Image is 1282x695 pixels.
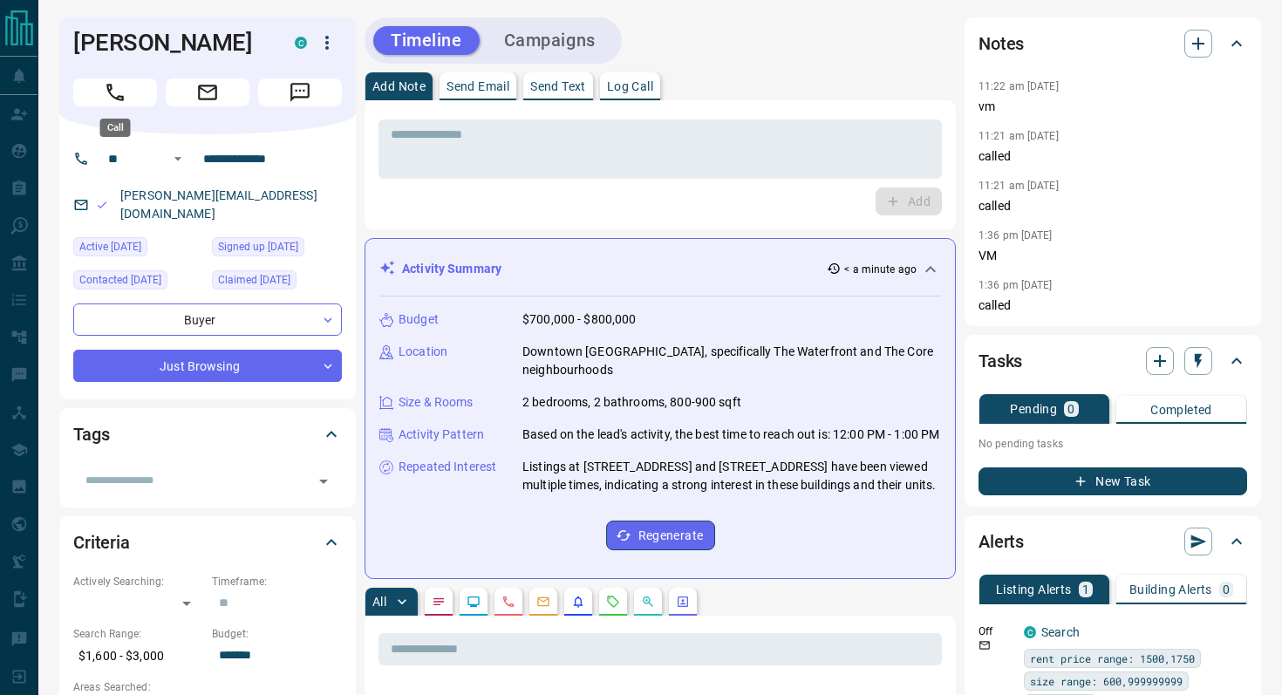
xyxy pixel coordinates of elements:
[96,199,108,211] svg: Email Valid
[373,26,480,55] button: Timeline
[844,262,917,277] p: < a minute ago
[979,180,1059,192] p: 11:21 am [DATE]
[487,26,613,55] button: Campaigns
[311,469,336,494] button: Open
[258,78,342,106] span: Message
[73,679,342,695] p: Areas Searched:
[979,23,1247,65] div: Notes
[979,347,1022,375] h2: Tasks
[212,237,342,262] div: Fri Sep 18 2015
[1024,626,1036,638] div: condos.ca
[447,80,509,92] p: Send Email
[73,29,269,57] h1: [PERSON_NAME]
[979,340,1247,382] div: Tasks
[607,80,653,92] p: Log Call
[212,626,342,642] p: Budget:
[399,458,496,476] p: Repeated Interest
[676,595,690,609] svg: Agent Actions
[979,80,1059,92] p: 11:22 am [DATE]
[979,279,1053,291] p: 1:36 pm [DATE]
[501,595,515,609] svg: Calls
[73,413,342,455] div: Tags
[536,595,550,609] svg: Emails
[522,393,741,412] p: 2 bedrooms, 2 bathrooms, 800-900 sqft
[979,623,1013,639] p: Off
[73,420,109,448] h2: Tags
[166,78,249,106] span: Email
[467,595,481,609] svg: Lead Browsing Activity
[1150,404,1212,416] p: Completed
[372,596,386,608] p: All
[399,393,474,412] p: Size & Rooms
[1030,672,1183,690] span: size range: 600,999999999
[73,350,342,382] div: Just Browsing
[73,574,203,589] p: Actively Searching:
[979,528,1024,555] h2: Alerts
[641,595,655,609] svg: Opportunities
[73,237,203,262] div: Tue Aug 12 2025
[1067,403,1074,415] p: 0
[1082,583,1089,596] p: 1
[402,260,501,278] p: Activity Summary
[73,528,130,556] h2: Criteria
[979,431,1247,457] p: No pending tasks
[979,30,1024,58] h2: Notes
[73,626,203,642] p: Search Range:
[218,271,290,289] span: Claimed [DATE]
[1223,583,1230,596] p: 0
[295,37,307,49] div: condos.ca
[1010,403,1057,415] p: Pending
[979,98,1247,116] p: vm
[979,467,1247,495] button: New Task
[399,343,447,361] p: Location
[212,270,342,295] div: Fri Sep 25 2020
[73,78,157,106] span: Call
[979,147,1247,166] p: called
[73,270,203,295] div: Wed Aug 13 2025
[522,343,941,379] p: Downtown [GEOGRAPHIC_DATA], specifically The Waterfront and The Core neighbourhoods
[73,521,342,563] div: Criteria
[120,188,317,221] a: [PERSON_NAME][EMAIL_ADDRESS][DOMAIN_NAME]
[979,639,991,651] svg: Email
[1041,625,1080,639] a: Search
[979,521,1247,562] div: Alerts
[522,426,939,444] p: Based on the lead's activity, the best time to reach out is: 12:00 PM - 1:00 PM
[379,253,941,285] div: Activity Summary< a minute ago
[79,238,141,256] span: Active [DATE]
[979,296,1247,315] p: called
[606,595,620,609] svg: Requests
[979,197,1247,215] p: called
[979,130,1059,142] p: 11:21 am [DATE]
[167,148,188,169] button: Open
[399,426,484,444] p: Activity Pattern
[530,80,586,92] p: Send Text
[372,80,426,92] p: Add Note
[73,303,342,336] div: Buyer
[212,574,342,589] p: Timeframe:
[1030,650,1195,667] span: rent price range: 1500,1750
[79,271,161,289] span: Contacted [DATE]
[100,119,131,137] div: Call
[218,238,298,256] span: Signed up [DATE]
[979,229,1053,242] p: 1:36 pm [DATE]
[1129,583,1212,596] p: Building Alerts
[432,595,446,609] svg: Notes
[571,595,585,609] svg: Listing Alerts
[522,458,941,494] p: Listings at [STREET_ADDRESS] and [STREET_ADDRESS] have been viewed multiple times, indicating a s...
[522,310,637,329] p: $700,000 - $800,000
[73,642,203,671] p: $1,600 - $3,000
[979,247,1247,265] p: VM
[606,521,715,550] button: Regenerate
[996,583,1072,596] p: Listing Alerts
[399,310,439,329] p: Budget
